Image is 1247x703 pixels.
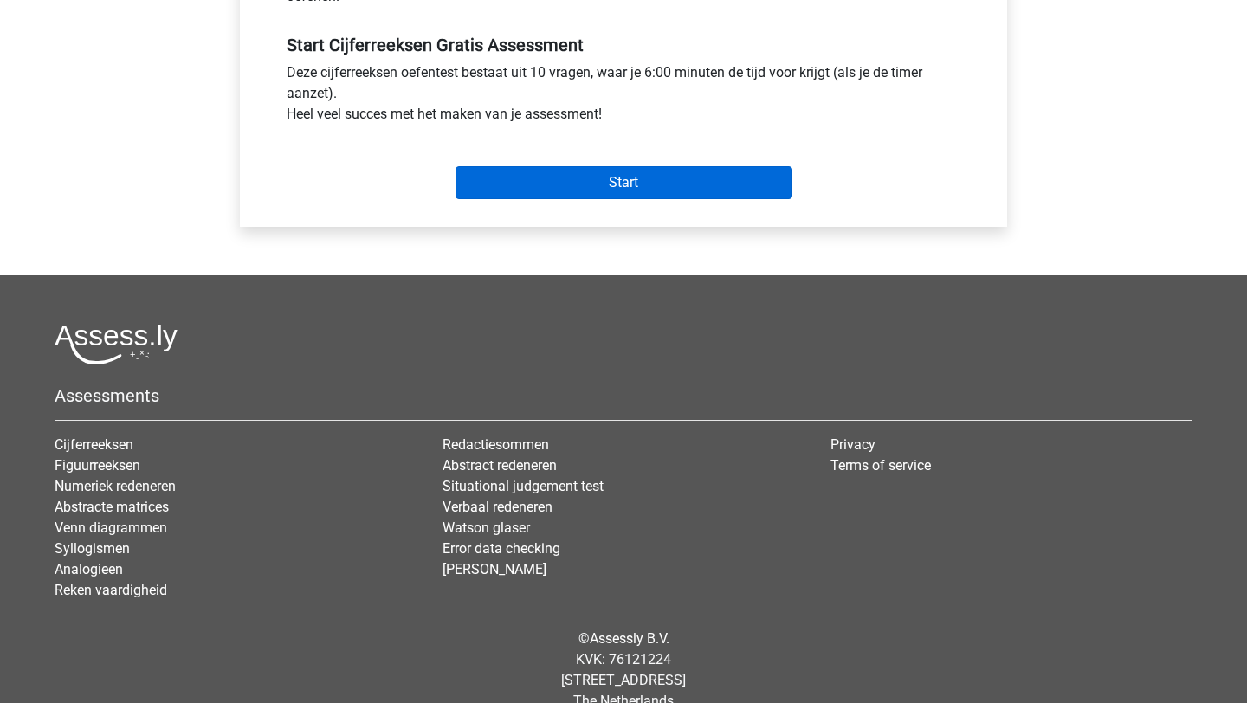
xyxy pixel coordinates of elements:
[55,519,167,536] a: Venn diagrammen
[830,457,931,474] a: Terms of service
[274,62,973,132] div: Deze cijferreeksen oefentest bestaat uit 10 vragen, waar je 6:00 minuten de tijd voor krijgt (als...
[443,519,530,536] a: Watson glaser
[830,436,875,453] a: Privacy
[287,35,960,55] h5: Start Cijferreeksen Gratis Assessment
[443,540,560,557] a: Error data checking
[55,540,130,557] a: Syllogismen
[55,385,1192,406] h5: Assessments
[590,630,669,647] a: Assessly B.V.
[443,457,557,474] a: Abstract redeneren
[443,561,546,577] a: [PERSON_NAME]
[55,457,140,474] a: Figuurreeksen
[55,324,178,364] img: Assessly logo
[55,478,176,494] a: Numeriek redeneren
[55,561,123,577] a: Analogieen
[443,478,604,494] a: Situational judgement test
[443,436,549,453] a: Redactiesommen
[55,582,167,598] a: Reken vaardigheid
[55,499,169,515] a: Abstracte matrices
[443,499,552,515] a: Verbaal redeneren
[456,166,792,199] input: Start
[55,436,133,453] a: Cijferreeksen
